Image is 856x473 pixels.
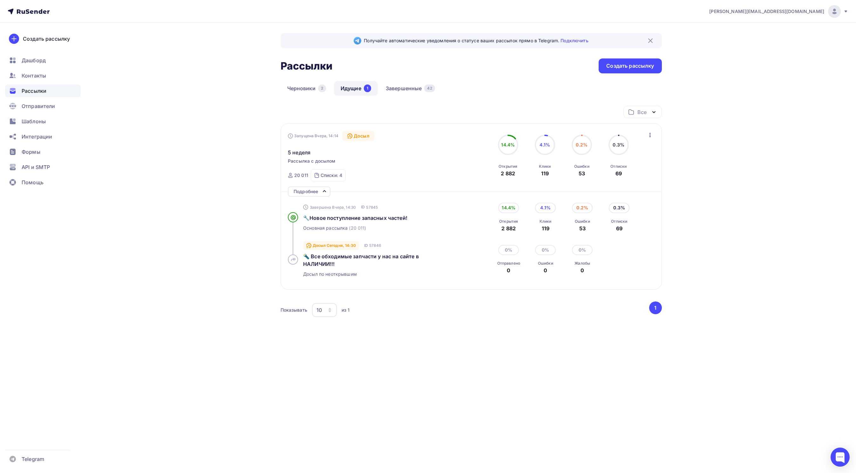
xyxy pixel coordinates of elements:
div: Запущена Вчера, 14:14 [288,133,338,139]
div: 0.3% [609,203,629,213]
img: Telegram [354,37,361,44]
span: 14.4% [501,142,515,147]
div: 1 [364,84,371,92]
span: Получайте автоматические уведомления о статусе ваших рассылок прямо в Telegram. [364,37,588,44]
span: ID [364,242,368,249]
a: Завершенные42 [379,81,442,96]
div: Показывать [281,307,307,313]
div: Ошибки [538,261,553,266]
div: 2 882 [499,225,518,232]
a: Отправители [5,100,81,112]
a: Рассылки [5,84,81,97]
span: 4.1% [540,142,550,147]
a: Черновики2 [281,81,333,96]
div: Клики [540,219,551,224]
span: (20 011) [349,225,366,231]
div: Списки: 4 [321,172,342,179]
ul: Pagination [648,301,662,314]
a: Идущие1 [334,81,378,96]
div: 42 [424,84,435,92]
div: 119 [541,170,549,177]
span: Telegram [22,455,44,463]
a: Формы [5,145,81,158]
div: из 1 [342,307,350,313]
span: 5 неделя [288,149,310,156]
span: Интеграции [22,133,52,140]
div: Создать рассылку [606,62,654,70]
div: Подробнее [294,188,318,195]
span: Формы [22,148,40,156]
span: Шаблоны [22,118,46,125]
button: Все [623,106,662,118]
span: Отправители [22,102,55,110]
span: Помощь [22,179,44,186]
span: Завершена Вчера, 14:30 [310,205,356,210]
a: Шаблоны [5,115,81,128]
a: [PERSON_NAME][EMAIL_ADDRESS][DOMAIN_NAME] [709,5,848,18]
div: Досыл Сегодня, 14:30 [303,241,359,250]
span: 🔧Новое поступление запасных частей! [303,215,407,221]
div: Ошибки [574,164,589,169]
div: Жалобы [574,261,590,266]
span: [PERSON_NAME][EMAIL_ADDRESS][DOMAIN_NAME] [709,8,824,15]
div: 53 [579,170,585,177]
div: 2 882 [501,170,515,177]
div: 69 [611,225,627,232]
div: 14.4% [498,203,519,213]
a: Контакты [5,69,81,82]
div: Открытия [499,164,517,169]
div: 53 [575,225,590,232]
div: 0% [572,245,593,255]
div: 0% [535,245,556,255]
a: 🔧Новое поступление запасных частей! [303,214,448,222]
div: 0.2% [572,203,593,213]
span: Контакты [22,72,46,79]
div: 0 [574,267,590,274]
a: 🔦 Все обходимые запчасти у нас на сайте в НАЛИЧИИ!!! [303,253,448,268]
h2: Рассылки [281,60,333,72]
span: Досыл по неоткрывшим [303,271,357,277]
button: Go to page 1 [649,301,662,314]
button: 10 [312,303,337,317]
div: 0 [497,267,520,274]
div: Открытия [499,219,518,224]
span: API и SMTP [22,163,50,171]
div: 4.1% [535,203,556,213]
div: 20 011 [294,172,308,179]
a: Дашборд [5,54,81,67]
div: 2 [318,84,326,92]
span: Дашборд [22,57,46,64]
div: Создать рассылку [23,35,70,43]
span: 0.3% [613,142,624,147]
a: Подключить [560,38,588,43]
div: 119 [540,225,551,232]
div: 0% [498,245,519,255]
div: 10 [316,306,322,314]
span: 57845 [366,205,378,210]
div: Досыл [342,131,374,141]
span: ID [361,204,365,210]
div: Клики [539,164,551,169]
div: 69 [615,170,622,177]
div: Отписки [611,219,627,224]
div: Отписки [610,164,627,169]
span: 0.2% [576,142,588,147]
span: 57846 [369,243,381,248]
span: 🔦 Все обходимые запчасти у нас на сайте в НАЛИЧИИ!!! [303,253,419,267]
span: Рассылка с досылом [288,158,336,164]
div: Все [637,108,646,116]
div: 0 [538,267,553,274]
div: Ошибки [575,219,590,224]
div: Отправлено [497,261,520,266]
span: Рассылки [22,87,46,95]
span: Основная рассылка [303,225,348,231]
